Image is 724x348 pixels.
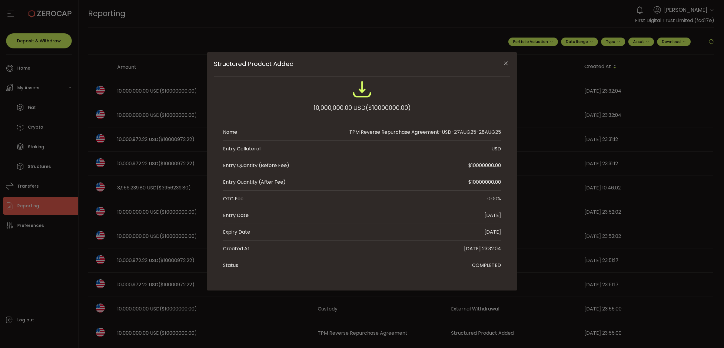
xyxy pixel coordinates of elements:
[223,129,237,136] div: Name
[214,60,480,67] span: Structured Product Added
[491,145,501,153] div: USD
[223,228,250,236] div: Expiry Date
[484,212,501,219] div: [DATE]
[314,102,411,113] div: 10,000,000.00 USD
[487,195,501,202] div: 0.00%
[223,245,250,252] div: Created At
[223,212,249,219] div: Entry Date
[223,262,238,269] div: Status
[472,262,501,269] div: COMPLETED
[694,319,724,348] iframe: Chat Widget
[223,145,261,153] div: Entry Collateral
[464,245,501,252] div: [DATE] 23:32:04
[484,228,501,236] div: [DATE]
[223,195,244,202] div: OTC Fee
[468,162,501,169] div: $10000000.00
[349,129,501,136] div: TPM Reverse Repurchase Agreement-USD-27AUG25-28AUG25
[468,179,501,186] div: $10000000.00
[207,52,517,291] div: Structured Product Added
[223,162,289,169] div: Entry Quantity (Before Fee)
[366,102,411,113] span: ($10000000.00)
[500,58,511,69] button: Close
[223,179,286,186] div: Entry Quantity (After Fee)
